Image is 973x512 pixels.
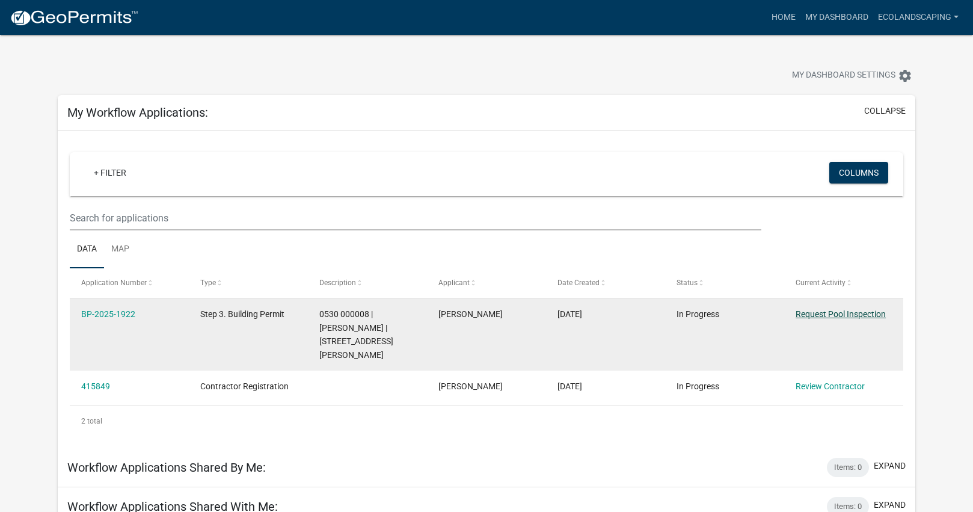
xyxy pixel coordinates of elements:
span: In Progress [677,309,719,319]
span: Type [200,279,216,287]
datatable-header-cell: Application Number [70,268,189,297]
span: In Progress [677,381,719,391]
span: My Dashboard Settings [792,69,895,83]
a: Data [70,230,104,269]
a: Request Pool Inspection [796,309,886,319]
datatable-header-cell: Applicant [427,268,546,297]
a: Map [104,230,137,269]
span: Application Number [81,279,147,287]
datatable-header-cell: Current Activity [784,268,903,297]
span: Date Created [557,279,600,287]
span: 05/05/2025 [557,309,582,319]
button: collapse [864,105,906,117]
datatable-header-cell: Type [189,268,308,297]
span: Paul Bryan [438,381,503,391]
a: ecolandscaping [873,6,963,29]
div: 2 total [70,406,903,436]
h5: My Workflow Applications: [67,105,208,120]
span: Step 3. Building Permit [200,309,284,319]
a: Home [767,6,800,29]
input: Search for applications [70,206,761,230]
button: Columns [829,162,888,184]
datatable-header-cell: Description [308,268,427,297]
span: Description [319,279,356,287]
h5: Workflow Applications Shared By Me: [67,460,266,475]
datatable-header-cell: Status [665,268,784,297]
i: settings [898,69,912,83]
span: Paul Bryan [438,309,503,319]
a: My Dashboard [800,6,873,29]
span: Applicant [438,279,470,287]
button: My Dashboard Settingssettings [782,64,922,87]
span: Status [677,279,698,287]
button: expand [874,460,906,472]
datatable-header-cell: Date Created [546,268,665,297]
div: Items: 0 [827,458,869,477]
a: + Filter [84,162,136,184]
div: collapse [58,131,915,448]
a: 415849 [81,381,110,391]
a: Review Contractor [796,381,865,391]
span: Current Activity [796,279,846,287]
button: expand [874,499,906,511]
span: Contractor Registration [200,381,289,391]
span: 05/05/2025 [557,381,582,391]
a: BP-2025-1922 [81,309,135,319]
span: 0530 000008 | Ben Jackson | 559 LANIER RD [319,309,393,360]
